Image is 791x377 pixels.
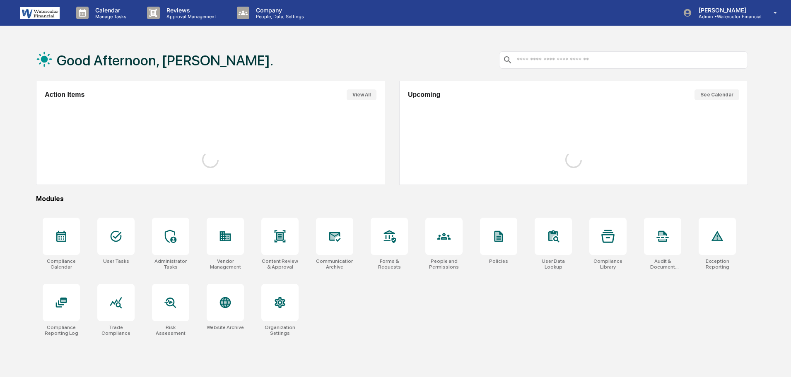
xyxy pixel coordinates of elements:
[589,258,627,270] div: Compliance Library
[249,7,308,14] p: Company
[644,258,681,270] div: Audit & Document Logs
[89,7,130,14] p: Calendar
[261,324,299,336] div: Organization Settings
[36,195,748,203] div: Modules
[535,258,572,270] div: User Data Lookup
[249,14,308,19] p: People, Data, Settings
[20,7,60,19] img: logo
[425,258,463,270] div: People and Permissions
[695,89,739,100] button: See Calendar
[160,7,220,14] p: Reviews
[692,14,762,19] p: Admin • Watercolor Financial
[347,89,376,100] button: View All
[261,258,299,270] div: Content Review & Approval
[97,324,135,336] div: Trade Compliance
[692,7,762,14] p: [PERSON_NAME]
[89,14,130,19] p: Manage Tasks
[316,258,353,270] div: Communications Archive
[45,91,84,98] h2: Action Items
[43,258,80,270] div: Compliance Calendar
[43,324,80,336] div: Compliance Reporting Log
[371,258,408,270] div: Forms & Requests
[207,258,244,270] div: Vendor Management
[408,91,440,98] h2: Upcoming
[207,324,244,330] div: Website Archive
[489,258,508,264] div: Policies
[160,14,220,19] p: Approval Management
[152,258,189,270] div: Administrator Tasks
[57,52,273,69] h1: Good Afternoon, [PERSON_NAME].
[699,258,736,270] div: Exception Reporting
[152,324,189,336] div: Risk Assessment
[103,258,129,264] div: User Tasks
